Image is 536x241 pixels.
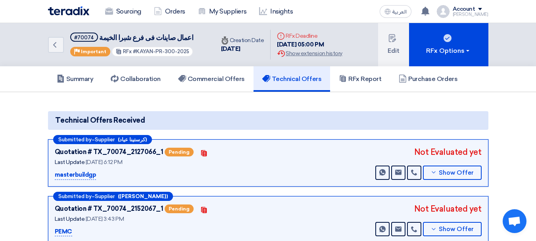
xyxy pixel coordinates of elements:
[330,66,390,92] a: RFx Report
[378,23,409,66] button: Edit
[221,44,264,54] div: [DATE]
[165,148,194,156] span: Pending
[86,159,122,166] span: [DATE] 6:12 PM
[55,216,85,222] span: Last Update
[55,159,85,166] span: Last Update
[123,48,132,54] span: RFx
[409,23,488,66] button: RFx Options
[423,166,482,180] button: Show Offer
[414,146,482,158] div: Not Evaluated yet
[58,194,92,199] span: Submitted by
[221,36,264,44] div: Creation Date
[414,203,482,215] div: Not Evaluated yet
[53,135,152,144] div: –
[55,227,72,237] p: PEMC
[57,75,94,83] h5: Summary
[53,192,173,201] div: –
[99,33,193,42] span: اعمال صاينات فى فرع شبرا الخيمة
[102,66,169,92] a: Collaboration
[339,75,381,83] h5: RFx Report
[95,194,115,199] span: Supplier
[178,75,245,83] h5: Commercial Offers
[55,204,163,214] div: Quotation # TX_70074_2152067_1
[55,170,96,180] p: masterbuildgp
[253,3,299,20] a: Insights
[277,32,342,40] div: RFx Deadline
[111,75,161,83] h5: Collaboration
[423,222,482,236] button: Show Offer
[277,49,342,58] div: Show extension history
[390,66,466,92] a: Purchase Orders
[70,33,194,42] h5: اعمال صاينات فى فرع شبرا الخيمة
[503,209,526,233] a: Open chat
[118,194,168,199] b: ([PERSON_NAME])
[133,48,189,54] span: #KAYAN-PR-300-2025
[118,137,147,142] b: (كرستينا عياد)
[48,66,102,92] a: Summary
[74,35,94,40] div: #70074
[95,137,115,142] span: Supplier
[380,5,411,18] button: العربية
[192,3,253,20] a: My Suppliers
[437,5,450,18] img: profile_test.png
[99,3,148,20] a: Sourcing
[58,137,92,142] span: Submitted by
[86,216,124,222] span: [DATE] 3:43 PM
[399,75,457,83] h5: Purchase Orders
[453,12,488,17] div: [PERSON_NAME]
[48,6,89,15] img: Teradix logo
[55,115,145,126] span: Technical Offers Received
[439,170,474,176] span: Show Offer
[148,3,192,20] a: Orders
[392,9,407,15] span: العربية
[277,40,342,49] div: [DATE] 05:00 PM
[81,49,106,54] span: Important
[426,46,471,56] div: RFx Options
[439,226,474,232] span: Show Offer
[262,75,321,83] h5: Technical Offers
[453,6,475,13] div: Account
[254,66,330,92] a: Technical Offers
[165,204,194,213] span: Pending
[55,147,163,157] div: Quotation # TX_70074_2127066_1
[169,66,254,92] a: Commercial Offers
